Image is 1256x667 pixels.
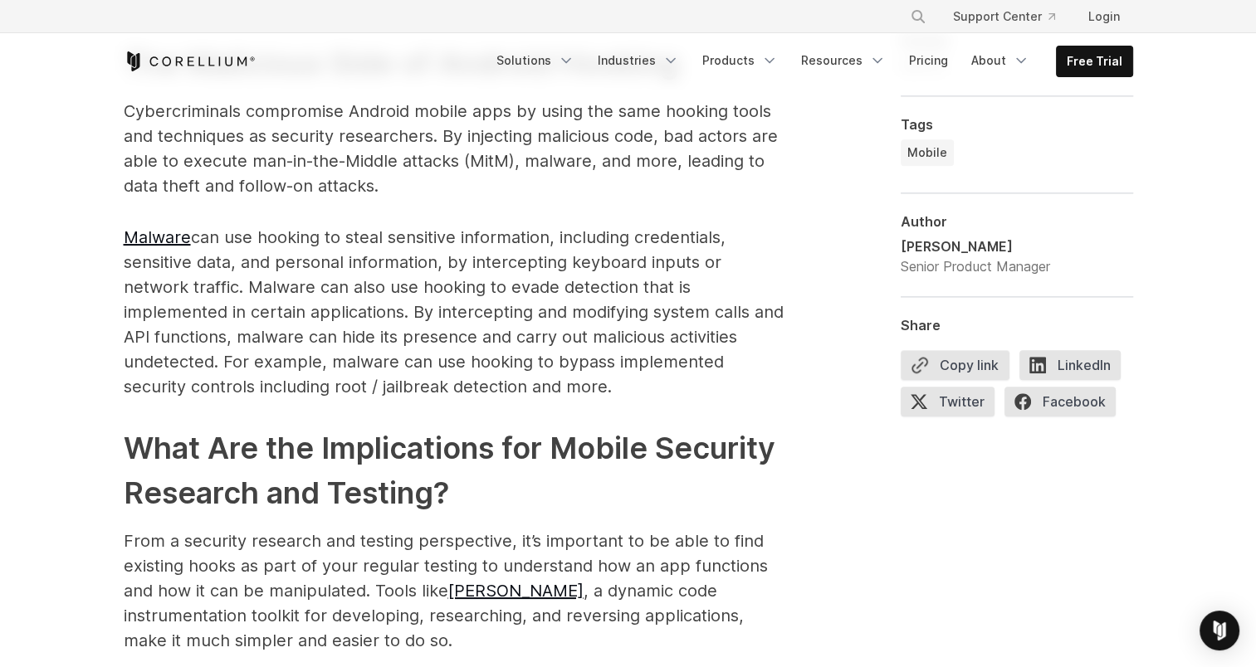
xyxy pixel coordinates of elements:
[124,225,788,399] p: can use hooking to steal sensitive information, including credentials, sensitive data, and person...
[791,46,896,75] a: Resources
[588,46,689,75] a: Industries
[124,528,788,653] p: From a security research and testing perspective, it’s important to be able to find existing hook...
[448,581,584,601] a: [PERSON_NAME]
[901,140,954,167] a: Mobile
[899,46,958,75] a: Pricing
[1075,2,1133,32] a: Login
[486,46,584,75] a: Solutions
[124,99,788,198] p: Cybercriminals compromise Android mobile apps by using the same hooking tools and techniques as s...
[907,145,947,162] span: Mobile
[901,117,1133,134] div: Tags
[901,351,1009,381] button: Copy link
[1004,387,1126,424] a: Facebook
[1004,387,1116,417] span: Facebook
[1200,611,1239,650] div: Open Intercom Messenger
[1019,351,1121,381] span: LinkedIn
[1019,351,1131,387] a: LinkedIn
[940,2,1068,32] a: Support Center
[901,318,1133,334] div: Share
[124,426,788,515] h2: What Are the Implications for Mobile Security Research and Testing?
[901,237,1050,257] div: [PERSON_NAME]
[901,257,1050,277] div: Senior Product Manager
[901,214,1133,231] div: Author
[124,227,191,247] a: Malware
[890,2,1133,32] div: Navigation Menu
[124,51,256,71] a: Corellium Home
[961,46,1039,75] a: About
[901,387,1004,424] a: Twitter
[901,387,995,417] span: Twitter
[903,2,933,32] button: Search
[1057,46,1132,76] a: Free Trial
[486,46,1133,77] div: Navigation Menu
[692,46,788,75] a: Products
